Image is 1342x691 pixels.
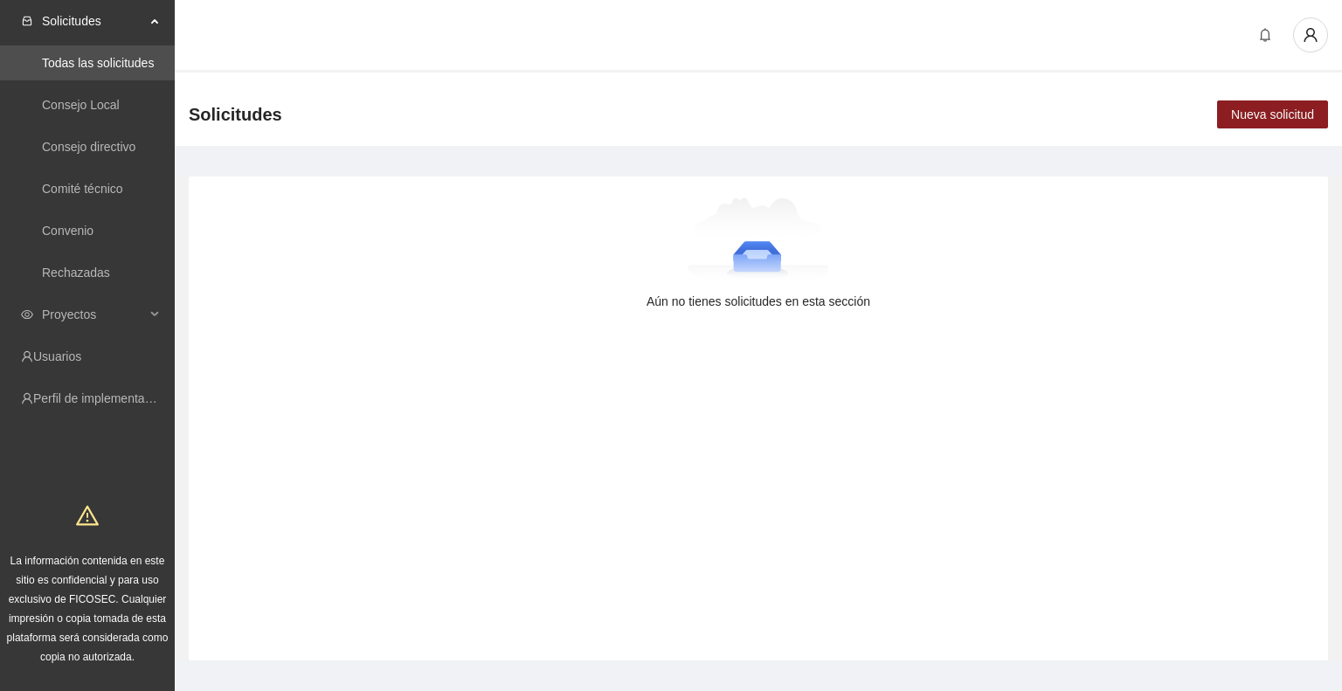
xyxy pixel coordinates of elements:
[21,15,33,27] span: inbox
[42,266,110,280] a: Rechazadas
[688,197,830,285] img: Aún no tienes solicitudes en esta sección
[42,56,154,70] a: Todas las solicitudes
[1294,27,1327,43] span: user
[42,3,145,38] span: Solicitudes
[189,100,282,128] span: Solicitudes
[33,391,169,405] a: Perfil de implementadora
[1252,28,1278,42] span: bell
[1217,100,1328,128] button: Nueva solicitud
[42,140,135,154] a: Consejo directivo
[21,308,33,321] span: eye
[76,504,99,527] span: warning
[7,555,169,663] span: La información contenida en este sitio es confidencial y para uso exclusivo de FICOSEC. Cualquier...
[42,98,120,112] a: Consejo Local
[33,349,81,363] a: Usuarios
[1293,17,1328,52] button: user
[42,182,123,196] a: Comité técnico
[42,297,145,332] span: Proyectos
[217,292,1300,311] div: Aún no tienes solicitudes en esta sección
[1251,21,1279,49] button: bell
[1231,105,1314,124] span: Nueva solicitud
[42,224,93,238] a: Convenio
